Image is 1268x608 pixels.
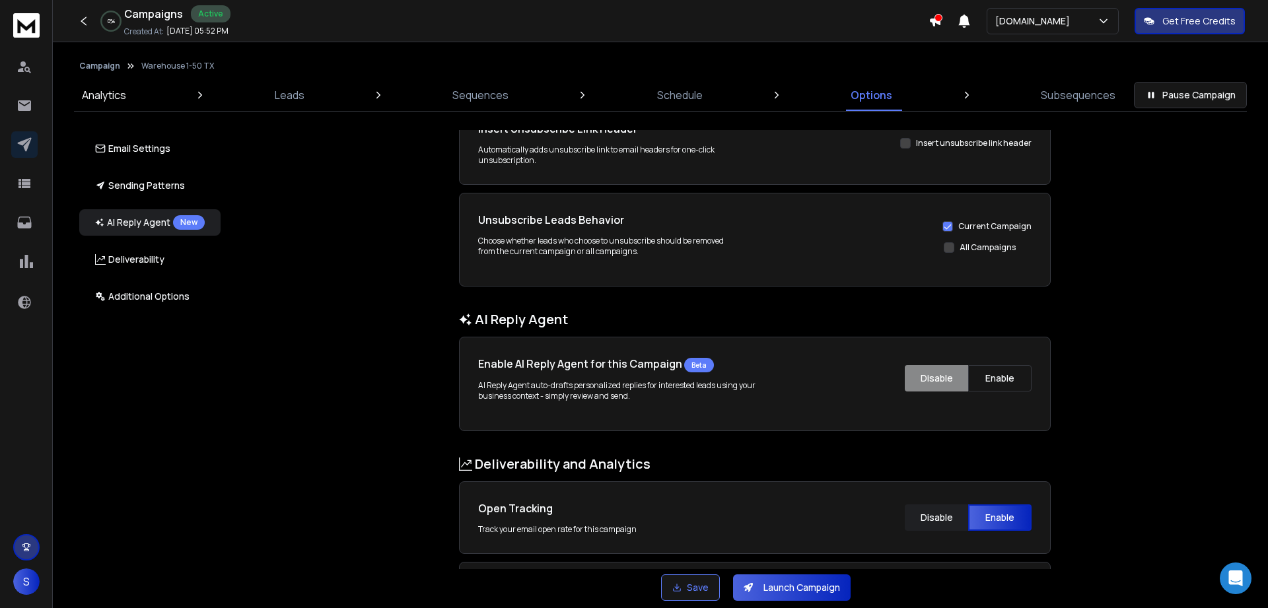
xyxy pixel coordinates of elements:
[452,87,509,103] p: Sequences
[79,61,120,71] button: Campaign
[124,26,164,37] p: Created At:
[995,15,1075,28] p: [DOMAIN_NAME]
[649,79,711,111] a: Schedule
[267,79,312,111] a: Leads
[843,79,900,111] a: Options
[1220,562,1251,594] div: Open Intercom Messenger
[124,6,183,22] h1: Campaigns
[1033,79,1123,111] a: Subsequences
[444,79,516,111] a: Sequences
[191,5,230,22] div: Active
[74,79,134,111] a: Analytics
[166,26,229,36] p: [DATE] 05:52 PM
[13,568,40,595] button: S
[478,145,742,166] div: Automatically adds unsubscribe link to email headers for one-click unsubscription.
[13,13,40,38] img: logo
[79,135,221,162] button: Email Settings
[1134,82,1247,108] button: Pause Campaign
[916,138,1032,149] label: Insert unsubscribe link header
[1041,87,1115,103] p: Subsequences
[82,87,126,103] p: Analytics
[657,87,703,103] p: Schedule
[95,142,170,155] p: Email Settings
[108,17,115,25] p: 0 %
[851,87,892,103] p: Options
[275,87,304,103] p: Leads
[1162,15,1236,28] p: Get Free Credits
[1135,8,1245,34] button: Get Free Credits
[141,61,214,71] p: Warehouse 1-50 TX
